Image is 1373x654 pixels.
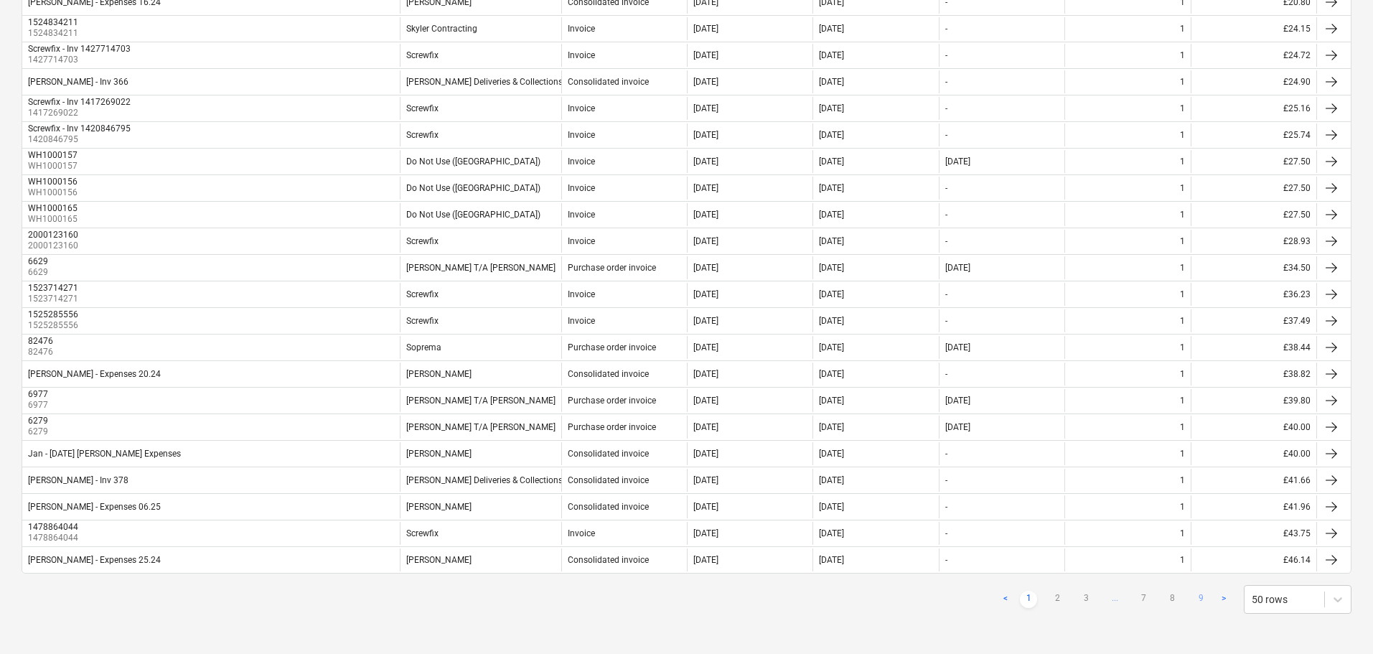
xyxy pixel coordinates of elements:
[1191,230,1316,253] div: £28.93
[406,130,439,140] div: Screwfix
[28,187,80,199] p: WH1000156
[1180,24,1185,34] div: 1
[1191,283,1316,306] div: £36.23
[28,266,51,279] p: 6629
[406,103,439,113] div: Screwfix
[819,289,844,299] div: [DATE]
[693,24,718,34] div: [DATE]
[693,50,718,60] div: [DATE]
[1020,591,1037,608] a: Page 1 is your current page
[693,236,718,246] div: [DATE]
[28,107,133,119] p: 1417269022
[28,293,81,305] p: 1523714271
[945,289,947,299] div: -
[945,210,947,220] div: -
[819,342,844,352] div: [DATE]
[819,369,844,379] div: [DATE]
[1180,316,1185,326] div: 1
[406,555,472,565] div: [PERSON_NAME]
[28,522,78,532] div: 1478864044
[568,475,649,485] div: Consolidated invoice
[406,183,540,193] div: Do Not Use ([GEOGRAPHIC_DATA])
[1135,591,1152,608] a: Page 7
[28,150,78,160] div: WH1000157
[28,27,81,39] p: 1524834211
[1191,416,1316,439] div: £40.00
[1049,591,1066,608] a: Page 2
[1191,389,1316,412] div: £39.80
[945,396,970,406] div: [DATE]
[28,44,131,54] div: Screwfix - Inv 1427714703
[819,263,844,273] div: [DATE]
[28,213,80,225] p: WH1000165
[1191,309,1316,332] div: £37.49
[1301,585,1373,654] iframe: Chat Widget
[693,502,718,512] div: [DATE]
[28,336,53,346] div: 82476
[819,130,844,140] div: [DATE]
[945,449,947,459] div: -
[945,369,947,379] div: -
[693,263,718,273] div: [DATE]
[568,50,595,60] div: Invoice
[406,263,556,273] div: [PERSON_NAME] T/A [PERSON_NAME]
[1180,449,1185,459] div: 1
[568,316,595,326] div: Invoice
[28,309,78,319] div: 1525285556
[28,502,161,512] div: [PERSON_NAME] - Expenses 06.25
[693,316,718,326] div: [DATE]
[28,555,161,565] div: [PERSON_NAME] - Expenses 25.24
[819,475,844,485] div: [DATE]
[1191,150,1316,173] div: £27.50
[568,236,595,246] div: Invoice
[406,210,540,220] div: Do Not Use ([GEOGRAPHIC_DATA])
[693,157,718,167] div: [DATE]
[819,157,844,167] div: [DATE]
[406,316,439,326] div: Screwfix
[1180,475,1185,485] div: 1
[568,502,649,512] div: Consolidated invoice
[1106,591,1123,608] a: ...
[1191,256,1316,279] div: £34.50
[819,449,844,459] div: [DATE]
[406,289,439,299] div: Screwfix
[1191,548,1316,571] div: £46.14
[1215,591,1232,608] a: Next page
[1191,336,1316,359] div: £38.44
[1191,363,1316,386] div: £38.82
[28,134,133,146] p: 1420846795
[568,183,595,193] div: Invoice
[819,77,844,87] div: [DATE]
[1180,342,1185,352] div: 1
[28,399,51,411] p: 6977
[1180,555,1185,565] div: 1
[28,346,56,358] p: 82476
[1191,123,1316,146] div: £25.74
[819,24,844,34] div: [DATE]
[1191,97,1316,120] div: £25.16
[28,17,78,27] div: 1524834211
[693,130,718,140] div: [DATE]
[945,77,947,87] div: -
[28,160,80,172] p: WH1000157
[568,157,595,167] div: Invoice
[1077,591,1095,608] a: Page 3
[406,449,472,459] div: [PERSON_NAME]
[406,528,439,538] div: Screwfix
[28,369,161,379] div: [PERSON_NAME] - Expenses 20.24
[945,103,947,113] div: -
[28,426,51,438] p: 6279
[819,103,844,113] div: [DATE]
[819,555,844,565] div: [DATE]
[1191,203,1316,226] div: £27.50
[1180,422,1185,432] div: 1
[945,157,970,167] div: [DATE]
[693,342,718,352] div: [DATE]
[406,24,477,34] div: Skyler Contracting
[568,342,656,352] div: Purchase order invoice
[819,396,844,406] div: [DATE]
[28,240,81,252] p: 2000123160
[1180,103,1185,113] div: 1
[406,369,472,379] div: [PERSON_NAME]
